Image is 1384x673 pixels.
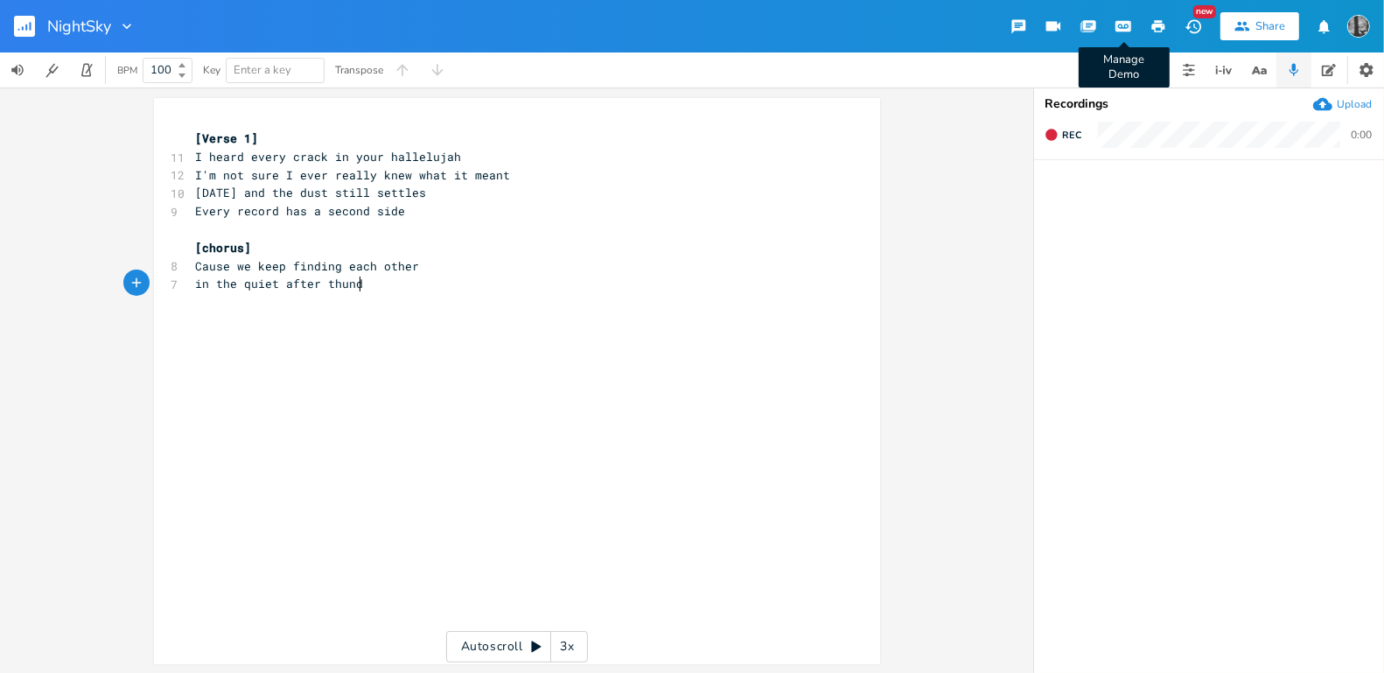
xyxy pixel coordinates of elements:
[196,130,259,146] span: [Verse 1]
[1347,15,1370,38] img: Jordan Bagheri
[1255,18,1285,34] div: Share
[47,18,111,34] span: NightSky
[1062,129,1081,142] span: Rec
[196,149,462,165] span: I heard every crack in your hallelujah
[196,203,406,219] span: Every record has a second side
[1220,12,1299,40] button: Share
[1045,98,1374,110] div: Recordings
[196,258,420,274] span: Cause we keep finding each other
[551,631,583,662] div: 3x
[203,65,220,75] div: Key
[1351,130,1372,140] div: 0:00
[234,62,291,78] span: Enter a key
[196,276,364,291] span: in the quiet after thund
[1313,95,1372,114] button: Upload
[1337,97,1372,111] div: Upload
[1176,11,1211,42] button: New
[1106,11,1141,42] button: Manage Demo
[1193,5,1216,18] div: New
[117,66,137,75] div: BPM
[196,167,511,183] span: I'm not sure I ever really knew what it meant
[335,65,383,75] div: Transpose
[196,185,427,200] span: [DATE] and the dust still settles
[1038,121,1088,149] button: Rec
[446,631,588,662] div: Autoscroll
[196,240,252,256] span: [chorus]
